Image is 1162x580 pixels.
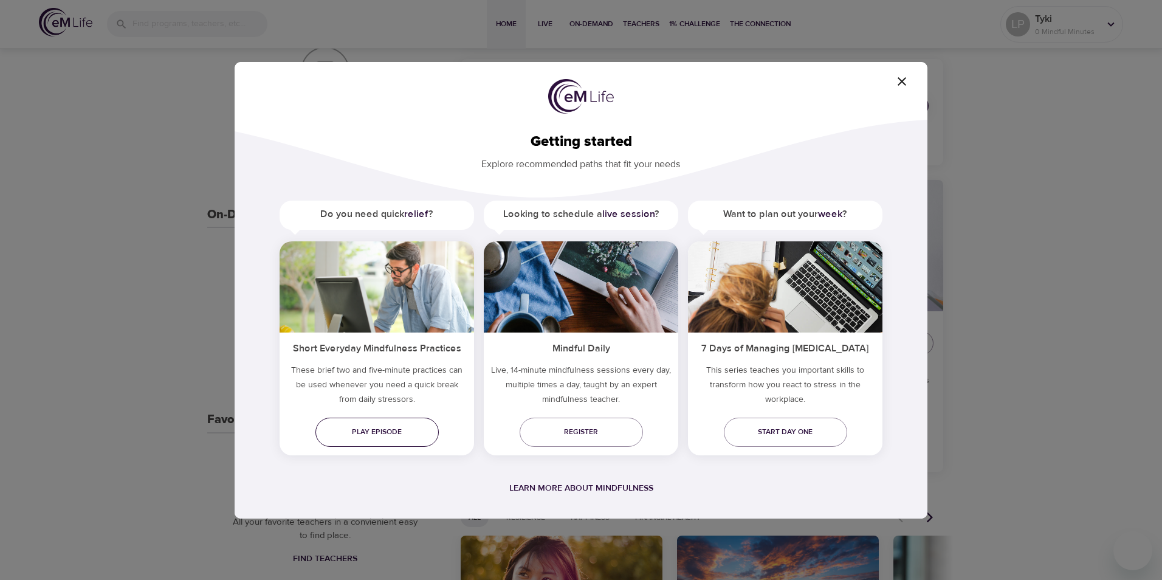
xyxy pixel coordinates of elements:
a: Play episode [315,418,439,447]
h5: Short Everyday Mindfulness Practices [280,333,474,362]
span: Register [529,426,633,438]
h5: Do you need quick ? [280,201,474,228]
h5: Looking to schedule a ? [484,201,678,228]
a: Register [520,418,643,447]
span: Play episode [325,426,429,438]
a: Learn more about mindfulness [509,483,653,494]
img: ims [484,241,678,333]
h5: Want to plan out your ? [688,201,882,228]
a: week [818,208,842,220]
a: Start day one [724,418,847,447]
h2: Getting started [254,133,908,151]
h5: Mindful Daily [484,333,678,362]
p: This series teaches you important skills to transform how you react to stress in the workplace. [688,363,882,412]
h5: 7 Days of Managing [MEDICAL_DATA] [688,333,882,362]
img: logo [548,79,614,114]
img: ims [688,241,882,333]
a: live session [602,208,655,220]
p: Explore recommended paths that fit your needs [254,150,908,171]
a: relief [404,208,428,220]
img: ims [280,241,474,333]
span: Start day one [734,426,837,438]
h5: These brief two and five-minute practices can be used whenever you need a quick break from daily ... [280,363,474,412]
p: Live, 14-minute mindfulness sessions every day, multiple times a day, taught by an expert mindful... [484,363,678,412]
